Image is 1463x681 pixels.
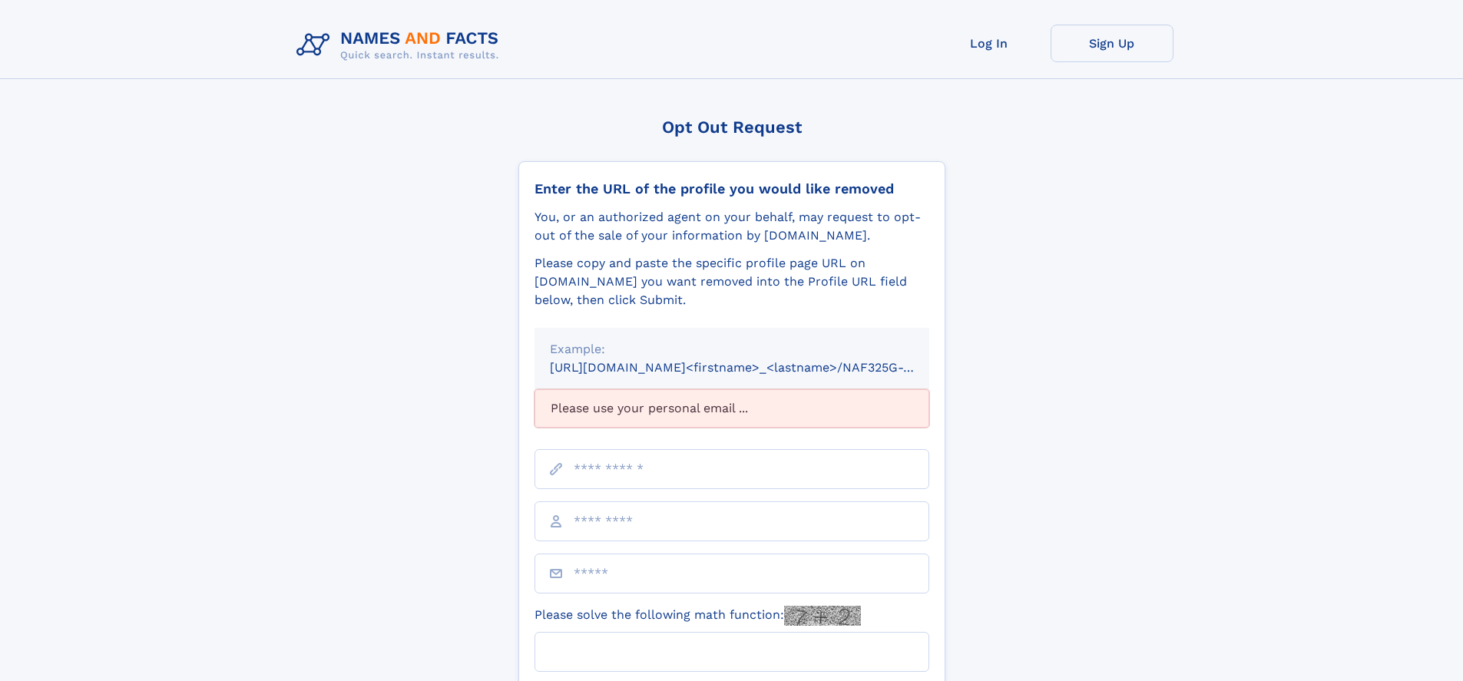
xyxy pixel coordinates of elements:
a: Log In [928,25,1051,62]
small: [URL][DOMAIN_NAME]<firstname>_<lastname>/NAF325G-xxxxxxxx [550,360,958,375]
div: You, or an authorized agent on your behalf, may request to opt-out of the sale of your informatio... [535,208,929,245]
div: Example: [550,340,914,359]
div: Enter the URL of the profile you would like removed [535,180,929,197]
img: Logo Names and Facts [290,25,511,66]
div: Please copy and paste the specific profile page URL on [DOMAIN_NAME] you want removed into the Pr... [535,254,929,309]
label: Please solve the following math function: [535,606,861,626]
div: Opt Out Request [518,117,945,137]
div: Please use your personal email ... [535,389,929,428]
a: Sign Up [1051,25,1173,62]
